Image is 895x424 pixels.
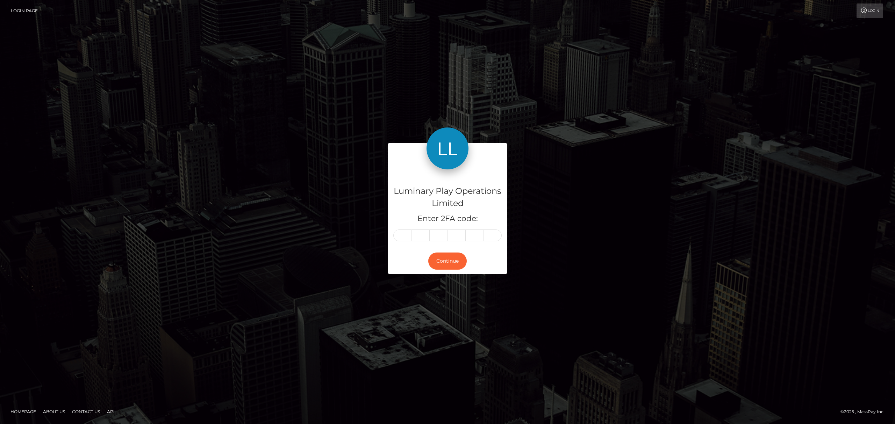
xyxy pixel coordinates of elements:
h5: Enter 2FA code: [393,213,502,224]
a: Login [857,3,883,18]
img: Luminary Play Operations Limited [427,127,468,169]
a: Login Page [11,3,38,18]
a: About Us [40,406,68,417]
div: © 2025 , MassPay Inc. [840,408,890,416]
a: Homepage [8,406,39,417]
h4: Luminary Play Operations Limited [393,185,502,210]
a: API [104,406,117,417]
a: Contact Us [69,406,103,417]
button: Continue [428,253,467,270]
